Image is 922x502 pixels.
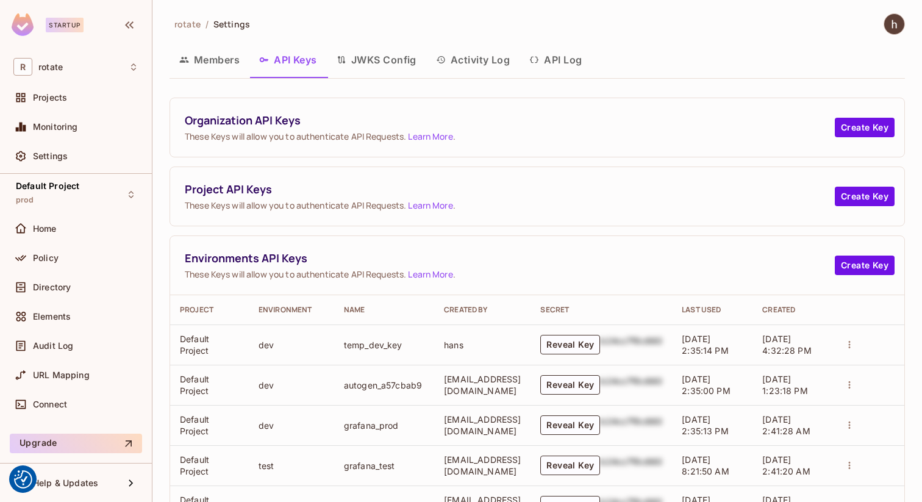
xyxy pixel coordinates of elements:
[540,415,600,435] button: Reveal Key
[841,336,858,353] button: actions
[33,151,68,161] span: Settings
[327,45,426,75] button: JWKS Config
[249,445,334,486] td: test
[12,13,34,36] img: SReyMgAAAABJRU5ErkJggg==
[185,113,835,128] span: Organization API Keys
[33,400,67,409] span: Connect
[682,374,731,396] span: [DATE] 2:35:00 PM
[170,325,249,365] td: Default Project
[33,370,90,380] span: URL Mapping
[249,45,327,75] button: API Keys
[185,199,835,211] span: These Keys will allow you to authenticate API Requests. .
[426,45,520,75] button: Activity Log
[249,365,334,405] td: dev
[682,305,743,315] div: Last Used
[841,376,858,393] button: actions
[185,251,835,266] span: Environments API Keys
[408,268,452,280] a: Learn More
[213,18,250,30] span: Settings
[434,325,531,365] td: hans
[444,305,521,315] div: Created By
[33,224,57,234] span: Home
[408,131,452,142] a: Learn More
[14,470,32,489] button: Consent Preferences
[884,14,904,34] img: hans
[334,325,434,365] td: temp_dev_key
[185,182,835,197] span: Project API Keys
[185,268,835,280] span: These Keys will allow you to authenticate API Requests. .
[180,305,239,315] div: Project
[841,417,858,434] button: actions
[762,454,810,476] span: [DATE] 2:41:20 AM
[540,375,600,395] button: Reveal Key
[170,405,249,445] td: Default Project
[33,253,59,263] span: Policy
[682,454,729,476] span: [DATE] 8:21:50 AM
[344,305,424,315] div: Name
[762,374,808,396] span: [DATE] 1:23:18 PM
[408,199,452,211] a: Learn More
[835,187,895,206] button: Create Key
[33,341,73,351] span: Audit Log
[334,365,434,405] td: autogen_a57cbab9
[13,58,32,76] span: R
[540,335,600,354] button: Reveal Key
[14,470,32,489] img: Revisit consent button
[205,18,209,30] li: /
[33,122,78,132] span: Monitoring
[434,365,531,405] td: [EMAIL_ADDRESS][DOMAIN_NAME]
[600,375,662,395] div: b24cc7f8c660
[259,305,324,315] div: Environment
[600,415,662,435] div: b24cc7f8c660
[185,131,835,142] span: These Keys will allow you to authenticate API Requests. .
[540,456,600,475] button: Reveal Key
[600,456,662,475] div: b24cc7f8c660
[33,312,71,321] span: Elements
[434,445,531,486] td: [EMAIL_ADDRESS][DOMAIN_NAME]
[540,305,662,315] div: Secret
[841,457,858,474] button: actions
[682,334,729,356] span: [DATE] 2:35:14 PM
[762,305,821,315] div: Created
[10,434,142,453] button: Upgrade
[600,335,662,354] div: b24cc7f8c660
[682,414,729,436] span: [DATE] 2:35:13 PM
[170,365,249,405] td: Default Project
[16,181,79,191] span: Default Project
[16,195,34,205] span: prod
[46,18,84,32] div: Startup
[33,282,71,292] span: Directory
[33,478,98,488] span: Help & Updates
[434,405,531,445] td: [EMAIL_ADDRESS][DOMAIN_NAME]
[762,334,812,356] span: [DATE] 4:32:28 PM
[520,45,591,75] button: API Log
[249,405,334,445] td: dev
[170,45,249,75] button: Members
[170,445,249,486] td: Default Project
[174,18,201,30] span: rotate
[835,118,895,137] button: Create Key
[762,414,810,436] span: [DATE] 2:41:28 AM
[334,405,434,445] td: grafana_prod
[249,325,334,365] td: dev
[835,256,895,275] button: Create Key
[38,62,63,72] span: Workspace: rotate
[33,93,67,102] span: Projects
[334,445,434,486] td: grafana_test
